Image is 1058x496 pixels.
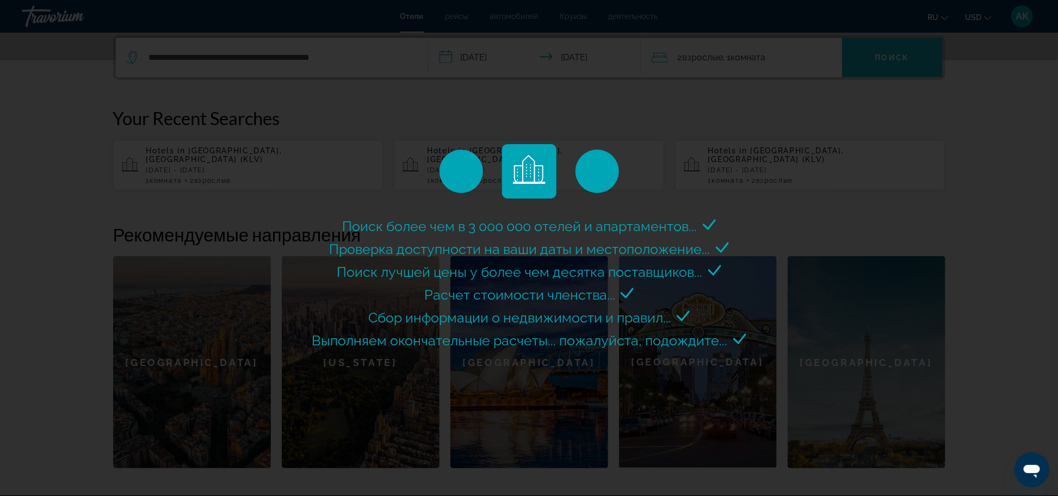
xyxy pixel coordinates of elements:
span: Поиск более чем в 3 000 000 отелей и апартаментов... [343,218,697,234]
span: Выполняем окончательные расчеты... пожалуйста, подождите... [312,332,728,349]
span: Поиск лучшей цены у более чем десятка поставщиков... [337,264,703,280]
span: Расчет стоимости членства... [424,287,615,303]
iframe: Кнопка запуска окна обмена сообщениями [1014,452,1049,487]
span: Сбор информации о недвижимости и правил... [368,309,671,326]
span: Проверка доступности на ваши даты и местоположение... [330,241,710,257]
